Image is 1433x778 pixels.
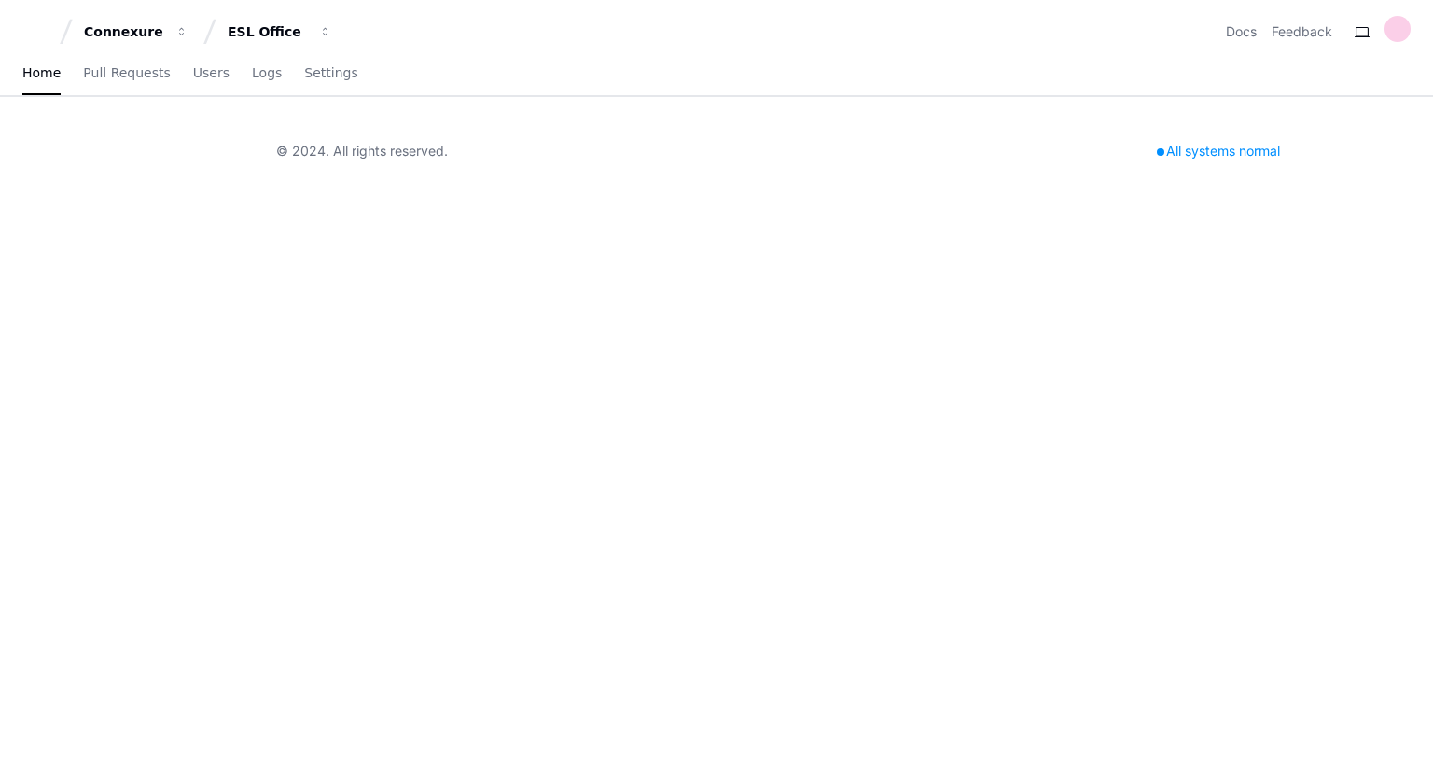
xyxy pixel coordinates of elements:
[83,52,170,95] a: Pull Requests
[228,22,308,41] div: ESL Office
[1226,22,1257,41] a: Docs
[83,67,170,78] span: Pull Requests
[252,67,282,78] span: Logs
[193,52,230,95] a: Users
[77,15,196,49] button: Connexure
[252,52,282,95] a: Logs
[84,22,164,41] div: Connexure
[304,52,357,95] a: Settings
[304,67,357,78] span: Settings
[276,142,448,160] div: © 2024. All rights reserved.
[22,52,61,95] a: Home
[22,67,61,78] span: Home
[193,67,230,78] span: Users
[1146,138,1291,164] div: All systems normal
[220,15,340,49] button: ESL Office
[1272,22,1332,41] button: Feedback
